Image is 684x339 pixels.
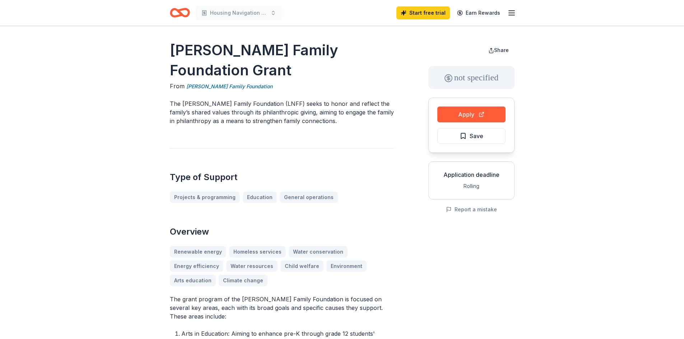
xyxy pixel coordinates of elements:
h2: Overview [170,226,394,237]
button: Share [483,43,515,57]
a: Start free trial [396,6,450,19]
span: Share [494,47,509,53]
h2: Type of Support [170,171,394,183]
span: Housing Navigation & Wholistic Partnership [210,9,267,17]
div: Rolling [434,182,508,190]
a: Earn Rewards [453,6,504,19]
button: Save [437,128,506,144]
button: Apply [437,107,506,122]
h1: [PERSON_NAME] Family Foundation Grant [170,40,394,80]
span: Save [470,131,483,141]
a: Projects & programming [170,192,240,203]
button: Housing Navigation & Wholistic Partnership [196,6,282,20]
a: General operations [280,192,338,203]
div: not specified [428,66,515,89]
div: From [170,82,394,91]
p: The grant program of the [PERSON_NAME] Family Foundation is focused on several key areas, each wi... [170,295,394,321]
button: Report a mistake [446,205,497,214]
p: The [PERSON_NAME] Family Foundation (LNFF) seeks to honor and reflect the family’s shared values ... [170,99,394,125]
a: Education [243,192,277,203]
a: Home [170,4,190,21]
div: Application deadline [434,170,508,179]
a: [PERSON_NAME] Family Foundation [186,82,273,91]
